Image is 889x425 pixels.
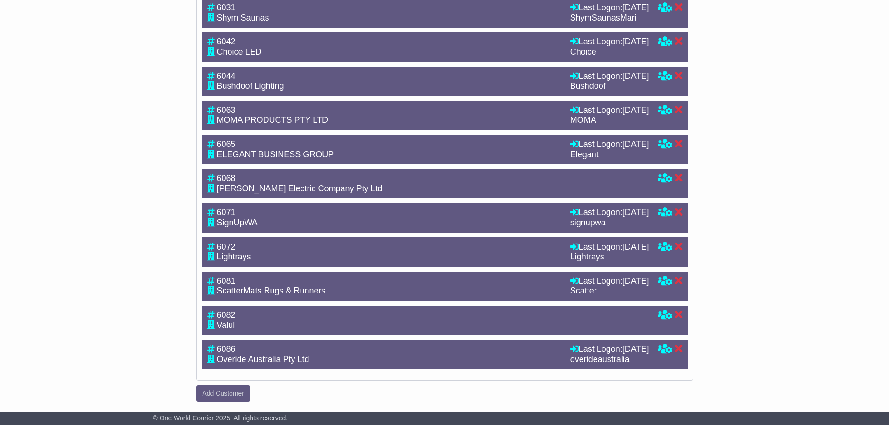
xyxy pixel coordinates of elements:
[217,242,236,251] span: 6072
[623,139,649,149] span: [DATE]
[570,105,649,116] div: Last Logon:
[217,208,236,217] span: 6071
[217,139,236,149] span: 6065
[217,174,236,183] span: 6068
[217,344,236,354] span: 6086
[217,150,334,159] span: ELEGANT BUSINESS GROUP
[570,242,649,252] div: Last Logon:
[217,320,235,330] span: Valul
[570,286,649,296] div: Scatter
[570,208,649,218] div: Last Logon:
[217,71,236,81] span: 6044
[623,105,649,115] span: [DATE]
[217,13,269,22] span: Shym Saunas
[217,252,251,261] span: Lightrays
[570,37,649,47] div: Last Logon:
[217,115,328,125] span: MOMA PRODUCTS PTY LTD
[570,13,649,23] div: ShymSaunasMari
[153,414,288,422] span: © One World Courier 2025. All rights reserved.
[623,242,649,251] span: [DATE]
[217,310,236,320] span: 6082
[217,355,309,364] span: Overide Australia Pty Ltd
[570,81,649,91] div: Bushdoof
[217,47,262,56] span: Choice LED
[570,276,649,286] div: Last Logon:
[570,139,649,150] div: Last Logon:
[570,344,649,355] div: Last Logon:
[623,71,649,81] span: [DATE]
[570,252,649,262] div: Lightrays
[217,218,258,227] span: SignUpWA
[570,150,649,160] div: Elegant
[217,105,236,115] span: 6063
[570,355,649,365] div: overideaustralia
[570,47,649,57] div: Choice
[623,208,649,217] span: [DATE]
[570,71,649,82] div: Last Logon:
[623,344,649,354] span: [DATE]
[623,37,649,46] span: [DATE]
[623,276,649,286] span: [DATE]
[570,3,649,13] div: Last Logon:
[217,3,236,12] span: 6031
[217,81,284,91] span: Bushdoof Lighting
[217,276,236,286] span: 6081
[623,3,649,12] span: [DATE]
[217,184,383,193] span: [PERSON_NAME] Electric Company Pty Ltd
[196,385,250,402] a: Add Customer
[217,37,236,46] span: 6042
[570,115,649,125] div: MOMA
[217,286,326,295] span: ScatterMats Rugs & Runners
[570,218,649,228] div: signupwa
